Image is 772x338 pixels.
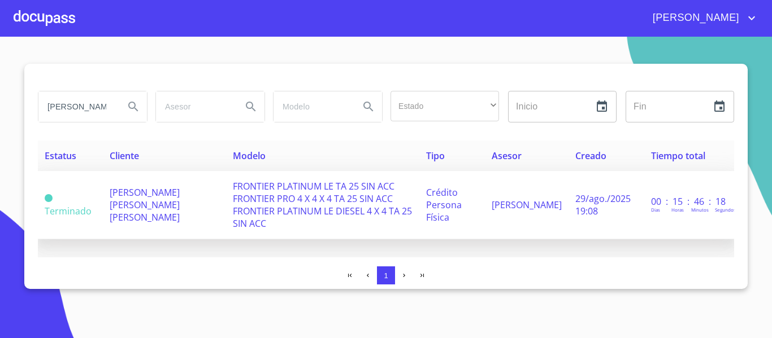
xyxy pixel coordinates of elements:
[651,150,705,162] span: Tiempo total
[38,91,115,122] input: search
[651,207,660,213] p: Dias
[426,150,445,162] span: Tipo
[671,207,684,213] p: Horas
[355,93,382,120] button: Search
[391,91,499,121] div: ​
[156,91,233,122] input: search
[691,207,709,213] p: Minutos
[575,150,606,162] span: Creado
[237,93,264,120] button: Search
[715,207,736,213] p: Segundos
[233,150,266,162] span: Modelo
[110,186,180,223] span: [PERSON_NAME] [PERSON_NAME] [PERSON_NAME]
[120,93,147,120] button: Search
[644,9,758,27] button: account of current user
[492,150,522,162] span: Asesor
[274,91,350,122] input: search
[575,192,631,217] span: 29/ago./2025 19:08
[233,180,412,230] span: FRONTIER PLATINUM LE TA 25 SIN ACC FRONTIER PRO 4 X 4 X 4 TA 25 SIN ACC FRONTIER PLATINUM LE DIES...
[426,186,462,223] span: Crédito Persona Física
[377,266,395,284] button: 1
[492,199,562,211] span: [PERSON_NAME]
[45,194,53,202] span: Terminado
[384,271,388,280] span: 1
[45,150,76,162] span: Estatus
[45,205,92,217] span: Terminado
[644,9,745,27] span: [PERSON_NAME]
[651,195,727,208] p: 00 : 15 : 46 : 18
[110,150,139,162] span: Cliente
